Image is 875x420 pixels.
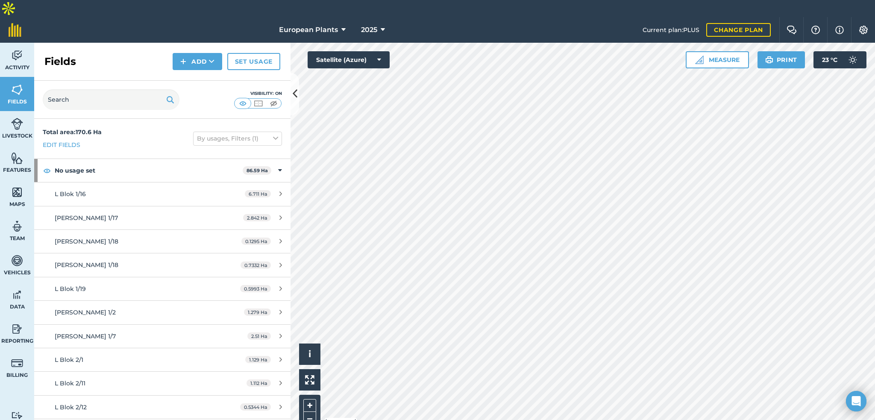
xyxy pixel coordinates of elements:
div: Open Intercom Messenger [846,391,866,411]
img: fieldmargin Logo [9,23,21,37]
span: 1.129 Ha [245,356,271,363]
img: svg+xml;base64,PD94bWwgdmVyc2lvbj0iMS4wIiBlbmNvZGluZz0idXRmLTgiPz4KPCEtLSBHZW5lcmF0b3I6IEFkb2JlIE... [11,49,23,62]
span: L Blok 1/16 [55,190,86,198]
a: Change plan [706,23,771,37]
span: i [308,349,311,359]
span: 0.5993 Ha [240,285,271,292]
img: svg+xml;base64,PD94bWwgdmVyc2lvbj0iMS4wIiBlbmNvZGluZz0idXRmLTgiPz4KPCEtLSBHZW5lcmF0b3I6IEFkb2JlIE... [11,288,23,301]
img: svg+xml;base64,PHN2ZyB4bWxucz0iaHR0cDovL3d3dy53My5vcmcvMjAwMC9zdmciIHdpZHRoPSIxOSIgaGVpZ2h0PSIyNC... [765,55,773,65]
button: European Plants [276,17,349,43]
strong: Total area : 170.6 Ha [43,128,102,136]
span: L Blok 2/12 [55,403,87,411]
span: [PERSON_NAME] 1/7 [55,332,116,340]
button: 2025 [358,17,388,43]
img: svg+xml;base64,PHN2ZyB4bWxucz0iaHR0cDovL3d3dy53My5vcmcvMjAwMC9zdmciIHdpZHRoPSI1MCIgaGVpZ2h0PSI0MC... [268,99,279,108]
span: 6.711 Ha [245,190,271,197]
span: 2.842 Ha [243,214,271,221]
span: L Blok 1/19 [55,285,86,293]
img: svg+xml;base64,PHN2ZyB4bWxucz0iaHR0cDovL3d3dy53My5vcmcvMjAwMC9zdmciIHdpZHRoPSI1NiIgaGVpZ2h0PSI2MC... [11,186,23,199]
span: [PERSON_NAME] 1/18 [55,261,118,269]
span: [PERSON_NAME] 1/2 [55,308,116,316]
img: svg+xml;base64,PHN2ZyB4bWxucz0iaHR0cDovL3d3dy53My5vcmcvMjAwMC9zdmciIHdpZHRoPSI1NiIgaGVpZ2h0PSI2MC... [11,83,23,96]
button: Satellite (Azure) [308,51,390,68]
img: svg+xml;base64,PD94bWwgdmVyc2lvbj0iMS4wIiBlbmNvZGluZz0idXRmLTgiPz4KPCEtLSBHZW5lcmF0b3I6IEFkb2JlIE... [11,411,23,420]
img: svg+xml;base64,PHN2ZyB4bWxucz0iaHR0cDovL3d3dy53My5vcmcvMjAwMC9zdmciIHdpZHRoPSIxOCIgaGVpZ2h0PSIyNC... [43,165,51,176]
img: svg+xml;base64,PHN2ZyB4bWxucz0iaHR0cDovL3d3dy53My5vcmcvMjAwMC9zdmciIHdpZHRoPSI1NiIgaGVpZ2h0PSI2MC... [11,152,23,164]
a: L Blok 2/111.112 Ha [34,372,291,395]
span: 1.112 Ha [247,379,271,387]
span: L Blok 2/1 [55,356,83,364]
img: svg+xml;base64,PD94bWwgdmVyc2lvbj0iMS4wIiBlbmNvZGluZz0idXRmLTgiPz4KPCEtLSBHZW5lcmF0b3I6IEFkb2JlIE... [11,220,23,233]
a: [PERSON_NAME] 1/180.7332 Ha [34,253,291,276]
span: 2.51 Ha [247,332,271,340]
a: [PERSON_NAME] 1/21.279 Ha [34,301,291,324]
img: svg+xml;base64,PD94bWwgdmVyc2lvbj0iMS4wIiBlbmNvZGluZz0idXRmLTgiPz4KPCEtLSBHZW5lcmF0b3I6IEFkb2JlIE... [844,51,861,68]
a: L Blok 2/120.5344 Ha [34,396,291,419]
img: svg+xml;base64,PHN2ZyB4bWxucz0iaHR0cDovL3d3dy53My5vcmcvMjAwMC9zdmciIHdpZHRoPSI1MCIgaGVpZ2h0PSI0MC... [238,99,248,108]
div: Visibility: On [234,90,282,97]
strong: No usage set [55,159,243,182]
span: Current plan : PLUS [643,25,699,35]
span: [PERSON_NAME] 1/18 [55,238,118,245]
strong: 86.59 Ha [247,167,268,173]
img: svg+xml;base64,PHN2ZyB4bWxucz0iaHR0cDovL3d3dy53My5vcmcvMjAwMC9zdmciIHdpZHRoPSIxNyIgaGVpZ2h0PSIxNy... [835,25,844,35]
img: Four arrows, one pointing top left, one top right, one bottom right and the last bottom left [305,375,314,385]
div: No usage set86.59 Ha [34,159,291,182]
img: svg+xml;base64,PD94bWwgdmVyc2lvbj0iMS4wIiBlbmNvZGluZz0idXRmLTgiPz4KPCEtLSBHZW5lcmF0b3I6IEFkb2JlIE... [11,254,23,267]
img: svg+xml;base64,PD94bWwgdmVyc2lvbj0iMS4wIiBlbmNvZGluZz0idXRmLTgiPz4KPCEtLSBHZW5lcmF0b3I6IEFkb2JlIE... [11,357,23,370]
img: svg+xml;base64,PHN2ZyB4bWxucz0iaHR0cDovL3d3dy53My5vcmcvMjAwMC9zdmciIHdpZHRoPSI1MCIgaGVpZ2h0PSI0MC... [253,99,264,108]
img: A cog icon [858,26,869,34]
a: [PERSON_NAME] 1/180.1295 Ha [34,230,291,253]
button: Add [173,53,222,70]
a: L Blok 1/190.5993 Ha [34,277,291,300]
button: + [303,399,316,412]
a: L Blok 1/166.711 Ha [34,182,291,206]
span: 2025 [361,25,377,35]
img: Two speech bubbles overlapping with the left bubble in the forefront [787,26,797,34]
span: L Blok 2/11 [55,379,85,387]
button: 23 °C [813,51,866,68]
a: [PERSON_NAME] 1/72.51 Ha [34,325,291,348]
a: [PERSON_NAME] 1/172.842 Ha [34,206,291,229]
span: 0.7332 Ha [241,261,271,269]
img: svg+xml;base64,PHN2ZyB4bWxucz0iaHR0cDovL3d3dy53My5vcmcvMjAwMC9zdmciIHdpZHRoPSIxNCIgaGVpZ2h0PSIyNC... [180,56,186,67]
span: European Plants [279,25,338,35]
span: 0.5344 Ha [240,403,271,411]
img: svg+xml;base64,PD94bWwgdmVyc2lvbj0iMS4wIiBlbmNvZGluZz0idXRmLTgiPz4KPCEtLSBHZW5lcmF0b3I6IEFkb2JlIE... [11,323,23,335]
img: svg+xml;base64,PD94bWwgdmVyc2lvbj0iMS4wIiBlbmNvZGluZz0idXRmLTgiPz4KPCEtLSBHZW5lcmF0b3I6IEFkb2JlIE... [11,117,23,130]
button: By usages, Filters (1) [193,132,282,145]
a: L Blok 2/11.129 Ha [34,348,291,371]
a: Set usage [227,53,280,70]
button: Measure [686,51,749,68]
span: 23 ° C [822,51,837,68]
span: 0.1295 Ha [241,238,271,245]
a: Edit fields [43,140,80,150]
img: svg+xml;base64,PHN2ZyB4bWxucz0iaHR0cDovL3d3dy53My5vcmcvMjAwMC9zdmciIHdpZHRoPSIxOSIgaGVpZ2h0PSIyNC... [166,94,174,105]
button: Print [758,51,805,68]
img: Ruler icon [695,56,704,64]
button: i [299,344,320,365]
img: A question mark icon [810,26,821,34]
span: [PERSON_NAME] 1/17 [55,214,118,222]
span: 1.279 Ha [244,308,271,316]
h2: Fields [44,55,76,68]
input: Search [43,89,179,110]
